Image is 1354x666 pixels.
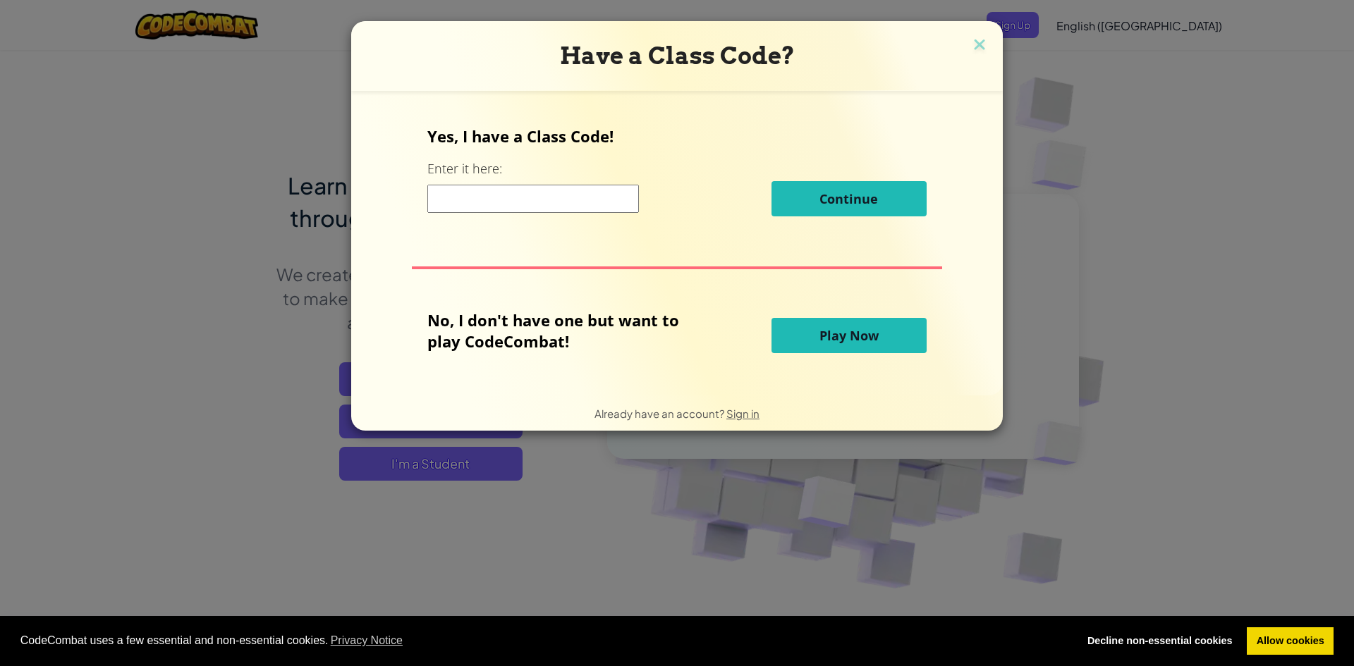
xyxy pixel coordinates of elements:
a: allow cookies [1247,627,1334,655]
a: deny cookies [1078,627,1242,655]
button: Continue [771,181,927,216]
span: CodeCombat uses a few essential and non-essential cookies. [20,630,1067,651]
img: close icon [970,35,989,56]
a: learn more about cookies [329,630,405,651]
label: Enter it here: [427,160,502,178]
a: Sign in [726,407,760,420]
span: Already have an account? [594,407,726,420]
p: Yes, I have a Class Code! [427,125,926,147]
p: No, I don't have one but want to play CodeCombat! [427,309,700,352]
span: Have a Class Code? [560,42,795,70]
span: Play Now [819,327,879,344]
button: Play Now [771,318,927,353]
span: Continue [819,190,878,207]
